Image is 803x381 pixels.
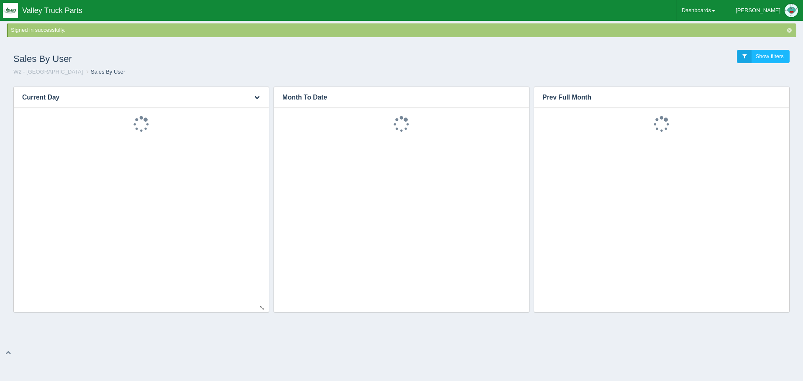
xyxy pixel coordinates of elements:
li: Sales By User [84,68,125,76]
a: Show filters [737,50,790,64]
div: [PERSON_NAME] [736,2,780,19]
h3: Current Day [14,87,243,108]
h3: Prev Full Month [534,87,777,108]
div: Signed in successfully. [11,26,795,34]
h1: Sales By User [13,50,401,68]
img: q1blfpkbivjhsugxdrfq.png [3,3,18,18]
span: Valley Truck Parts [22,6,82,15]
span: Show filters [756,53,784,59]
a: W2 - [GEOGRAPHIC_DATA] [13,69,83,75]
img: Profile Picture [785,4,798,17]
h3: Month To Date [274,87,517,108]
